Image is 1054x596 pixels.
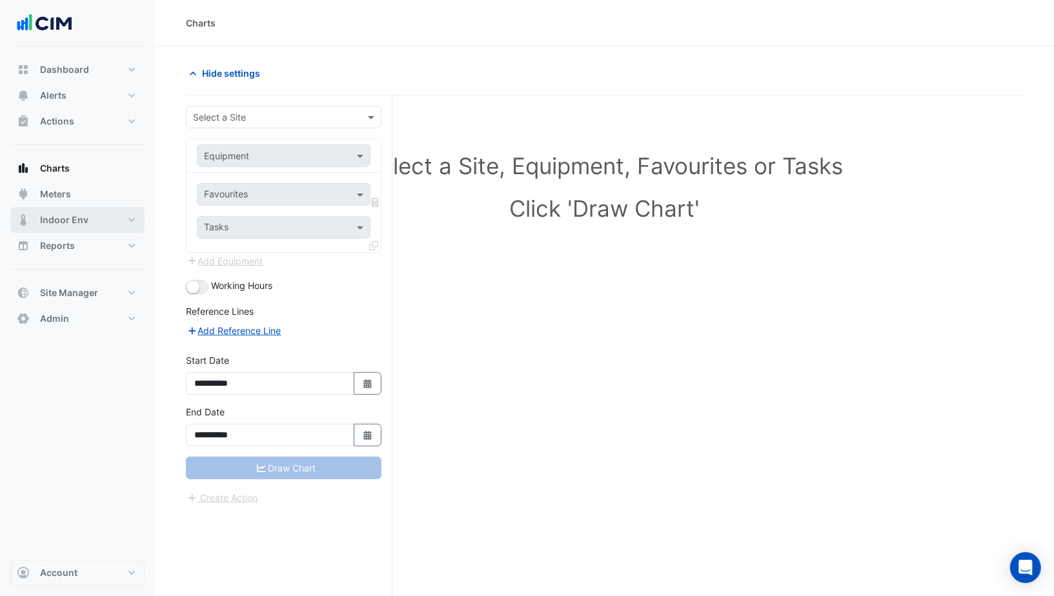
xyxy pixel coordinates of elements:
div: Tasks [202,220,228,237]
app-icon: Dashboard [17,63,30,76]
app-icon: Charts [17,162,30,175]
span: Dashboard [40,63,89,76]
span: Admin [40,312,69,325]
span: Meters [40,188,71,201]
span: Charts [40,162,70,175]
span: Actions [40,115,74,128]
button: Charts [10,155,145,181]
fa-icon: Select Date [362,378,374,389]
app-icon: Reports [17,239,30,252]
app-icon: Meters [17,188,30,201]
fa-icon: Select Date [362,430,374,441]
label: End Date [186,405,225,419]
div: Charts [186,16,216,30]
div: Open Intercom Messenger [1010,552,1041,583]
app-icon: Alerts [17,89,30,102]
span: Reports [40,239,75,252]
app-escalated-ticket-create-button: Please correct errors first [186,491,259,502]
button: Dashboard [10,57,145,83]
label: Start Date [186,353,229,367]
h1: Select a Site, Equipment, Favourites or Tasks [214,152,995,179]
button: Reports [10,233,145,259]
app-icon: Indoor Env [17,214,30,226]
div: Favourites [202,187,248,204]
span: Working Hours [211,280,272,291]
h1: Click 'Draw Chart' [214,195,995,222]
span: Account [40,566,77,579]
span: Choose Function [370,197,381,208]
span: Hide settings [202,66,260,80]
button: Alerts [10,83,145,108]
span: Site Manager [40,286,98,299]
button: Add Reference Line [186,323,282,338]
button: Indoor Env [10,207,145,233]
button: Actions [10,108,145,134]
span: Indoor Env [40,214,88,226]
label: Reference Lines [186,304,254,318]
button: Account [10,560,145,586]
app-icon: Site Manager [17,286,30,299]
span: Clone Favourites and Tasks from this Equipment to other Equipment [369,240,378,251]
span: Alerts [40,89,66,102]
button: Meters [10,181,145,207]
button: Site Manager [10,280,145,306]
button: Hide settings [186,62,269,84]
app-icon: Actions [17,115,30,128]
app-icon: Admin [17,312,30,325]
button: Admin [10,306,145,332]
img: Company Logo [15,10,74,36]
